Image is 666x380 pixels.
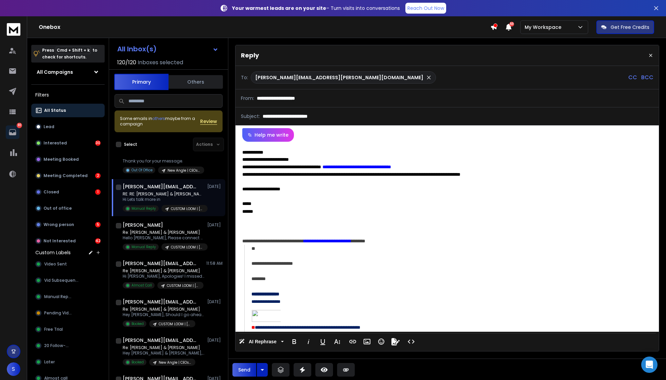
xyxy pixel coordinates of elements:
h1: [PERSON_NAME][EMAIL_ADDRESS][PERSON_NAME][DOMAIN_NAME] [123,183,197,190]
button: Get Free Credits [596,20,654,34]
div: 42 [95,238,101,244]
strong: Your warmest leads are on your site [232,5,326,12]
button: Not Interested42 [31,234,105,248]
h3: Filters [31,90,105,100]
p: Hi [PERSON_NAME], Apologies! I missed your [123,274,204,279]
button: Later [31,355,105,369]
button: S [7,362,20,376]
p: To: [241,74,248,81]
button: Bold (⌘B) [288,335,301,348]
p: BCC [641,73,653,82]
span: Video Sent [44,261,67,267]
button: Vid Subsequence [31,274,105,287]
button: Help me write [242,128,294,142]
p: Booked [132,321,144,326]
p: My Workspace [525,24,564,31]
p: Hello [PERSON_NAME], Please connect with [123,235,204,241]
h3: Inboxes selected [138,58,183,67]
span: Free Trial [44,327,63,332]
p: Press to check for shortcuts. [42,47,97,61]
button: Meeting Completed2 [31,169,105,183]
p: All Status [44,108,66,113]
p: Booked [132,360,144,365]
button: Wrong person5 [31,218,105,231]
button: Emoticons [375,335,388,348]
p: – Turn visits into conversations [232,5,400,12]
span: others [152,116,165,121]
p: Lead [43,124,54,129]
button: Italic (⌘I) [302,335,315,348]
p: CUSTOM LOOM | [PERSON_NAME] | WHOLE WORLD [171,206,204,211]
p: Out Of Office [132,168,153,173]
button: Others [169,74,223,89]
button: Interested30 [31,136,105,150]
button: Closed1 [31,185,105,199]
button: Code View [405,335,418,348]
p: [DATE] [207,222,223,228]
p: Reach Out Now [407,5,444,12]
p: Almost Call [132,283,152,288]
h1: Onebox [39,23,490,31]
p: CUSTOM LOOM | [PERSON_NAME] | WHOLE WORLD [171,245,204,250]
button: Free Trial [31,323,105,336]
span: Later [44,359,55,365]
span: 20 Follow-up [44,343,71,348]
h1: All Inbox(s) [117,46,157,52]
button: Out of office [31,202,105,215]
button: Video Sent [31,257,105,271]
p: Manual Reply [132,244,156,249]
p: Hey [PERSON_NAME], Should I go ahead [123,312,204,317]
p: Re: [PERSON_NAME] & [PERSON_NAME] [123,230,204,235]
p: Reply [241,51,259,60]
span: 50 [509,22,514,27]
div: Some emails in maybe from a campaign [120,116,200,127]
p: [DATE] [207,338,223,343]
span: Pending Video [44,310,74,316]
p: CC [628,73,637,82]
button: Lead [31,120,105,134]
button: Manual Reply [31,290,105,304]
p: Interested [43,140,67,146]
div: 2 [95,173,101,178]
p: Get Free Credits [611,24,649,31]
p: Wrong person [43,222,74,227]
button: AI Rephrase [238,335,285,348]
h1: [PERSON_NAME][EMAIL_ADDRESS][DOMAIN_NAME] [123,337,197,344]
h3: Custom Labels [35,249,71,256]
div: Open Intercom Messenger [641,357,658,373]
h1: All Campaigns [37,69,73,75]
button: Insert Image (⌘P) [361,335,373,348]
p: CUSTOM LOOM | [PERSON_NAME] | WHOLE WORLD [167,283,199,288]
button: Review [200,118,217,125]
div: 5 [95,222,101,227]
a: Reach Out Now [405,3,446,14]
p: 11:58 AM [206,261,223,266]
button: Pending Video [31,306,105,320]
p: Re: [PERSON_NAME] & [PERSON_NAME] [123,268,204,274]
span: Cmd + Shift + k [56,46,91,54]
a: 80 [6,125,19,139]
button: All Inbox(s) [112,42,224,56]
p: Manual Reply [132,206,156,211]
p: Re: [PERSON_NAME] & [PERSON_NAME] [123,307,204,312]
p: Subject: [241,113,260,120]
p: RE: RE: [PERSON_NAME] & [PERSON_NAME] [123,191,204,197]
button: All Campaigns [31,65,105,79]
button: 20 Follow-up [31,339,105,352]
h1: [PERSON_NAME][EMAIL_ADDRESS][PERSON_NAME][DOMAIN_NAME] [123,298,197,305]
p: 80 [17,123,22,128]
p: New Angle | CEOs & Founders | [GEOGRAPHIC_DATA] [168,168,200,173]
p: [PERSON_NAME][EMAIL_ADDRESS][PERSON_NAME][DOMAIN_NAME] [255,74,423,81]
img: logo [7,23,20,36]
button: All Status [31,104,105,117]
button: Send [232,363,256,377]
div: 1 [95,189,101,195]
span: AI Rephrase [247,339,278,345]
label: Select [124,142,137,147]
p: [DATE] [207,299,223,305]
p: Meeting Booked [43,157,79,162]
p: Hi Lets talk more in [123,197,204,202]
